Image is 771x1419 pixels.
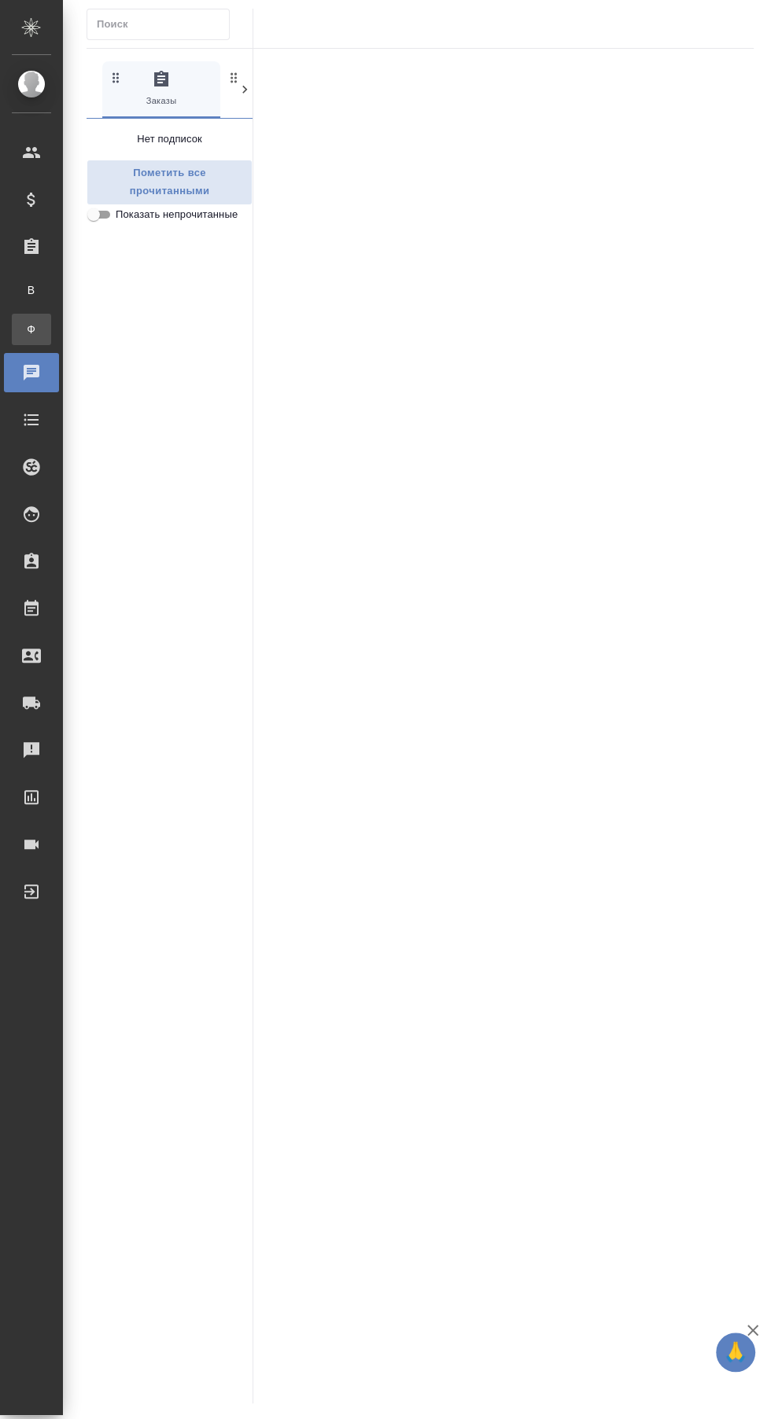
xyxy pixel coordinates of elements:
svg: Зажми и перетащи, чтобы поменять порядок вкладок [109,70,124,85]
button: Пометить все прочитанными [87,160,253,205]
svg: Зажми и перетащи, чтобы поменять порядок вкладок [227,70,242,85]
span: Ф [20,322,43,337]
p: Нет подписок [137,131,202,147]
a: В [12,274,51,306]
span: Спецификации [227,70,332,108]
span: Пометить все прочитанными [95,164,244,200]
span: В [20,282,43,298]
span: Показать непрочитанные [116,207,238,222]
a: Ф [12,314,51,345]
button: 🙏 [716,1333,755,1372]
span: 🙏 [722,1336,749,1369]
span: Заказы [109,70,214,108]
input: Поиск [97,13,229,35]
